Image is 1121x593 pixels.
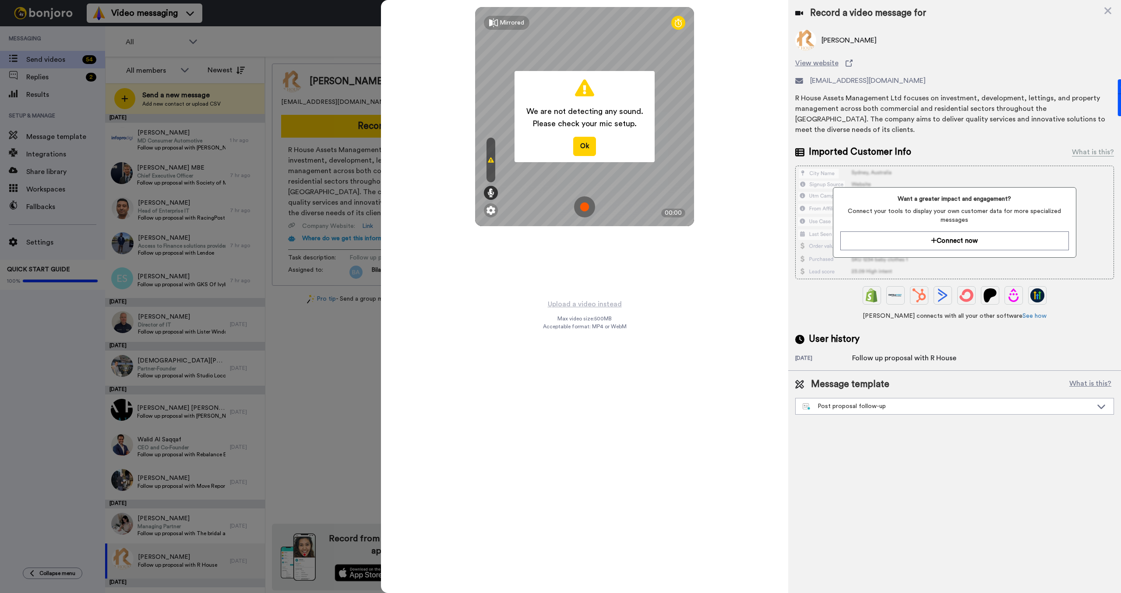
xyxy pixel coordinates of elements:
img: ConvertKit [959,288,973,302]
button: Connect now [840,231,1068,250]
img: Hubspot [912,288,926,302]
img: Ontraport [888,288,902,302]
img: Drip [1007,288,1021,302]
button: What is this? [1067,378,1114,391]
img: Patreon [983,288,997,302]
img: ic_gear.svg [486,206,495,215]
span: Want a greater impact and engagement? [840,195,1068,203]
div: What is this? [1072,147,1114,157]
img: ic_record_start.svg [574,196,595,217]
img: ActiveCampaign [936,288,950,302]
span: View website [795,58,839,68]
img: Shopify [865,288,879,302]
div: 00:00 [661,209,685,217]
button: Ok [573,137,596,156]
img: nextgen-template.svg [803,403,811,410]
a: See how [1022,313,1047,319]
div: R House Assets Management Ltd focuses on investment, development, lettings, and property manageme... [795,93,1114,135]
span: Imported Customer Info [809,146,911,159]
img: GoHighLevel [1030,288,1044,302]
div: [DATE] [795,355,852,363]
span: [EMAIL_ADDRESS][DOMAIN_NAME] [810,75,926,86]
span: We are not detecting any sound. [526,105,643,117]
span: Max video size: 500 MB [557,315,612,322]
span: Please check your mic setup. [526,117,643,130]
span: [PERSON_NAME] connects with all your other software [795,312,1114,320]
a: View website [795,58,1114,68]
div: Post proposal follow-up [803,402,1093,411]
span: Connect your tools to display your own customer data for more specialized messages [840,207,1068,224]
div: Follow up proposal with R House [852,353,956,363]
span: Message template [811,378,889,391]
span: User history [809,333,860,346]
button: Upload a video instead [545,298,624,310]
span: Acceptable format: MP4 or WebM [543,323,627,330]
